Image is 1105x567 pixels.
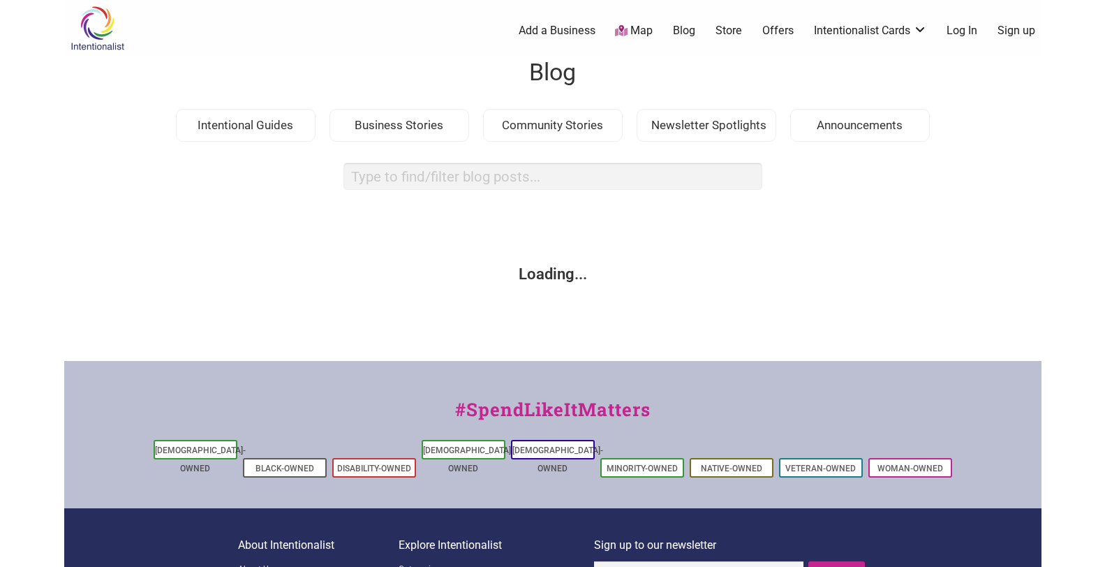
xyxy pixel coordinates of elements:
a: [DEMOGRAPHIC_DATA]-Owned [512,445,603,473]
div: Loading... [78,215,1028,333]
a: Store [715,23,742,38]
a: Log In [947,23,977,38]
a: Map [615,23,653,39]
a: Black-Owned [255,464,314,473]
div: Business Stories [329,109,469,142]
div: #SpendLikeItMatters [64,396,1041,437]
a: Sign up [998,23,1035,38]
a: Intentionalist Cards [814,23,927,38]
div: Community Stories [483,109,623,142]
p: About Intentionalist [238,536,399,554]
a: Add a Business [519,23,595,38]
a: Native-Owned [701,464,762,473]
a: Woman-Owned [877,464,943,473]
img: Intentionalist [64,6,131,51]
p: Explore Intentionalist [399,536,594,554]
input: search box [343,163,762,190]
a: Offers [762,23,794,38]
div: Announcements [790,109,930,142]
a: Blog [673,23,695,38]
a: Disability-Owned [337,464,411,473]
a: Veteran-Owned [785,464,856,473]
h1: Blog [92,56,1014,89]
a: [DEMOGRAPHIC_DATA]-Owned [155,445,246,473]
a: Minority-Owned [607,464,678,473]
div: Newsletter Spotlights [637,109,776,142]
a: [DEMOGRAPHIC_DATA]-Owned [423,445,514,473]
div: Intentional Guides [176,109,316,142]
p: Sign up to our newsletter [594,536,867,554]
